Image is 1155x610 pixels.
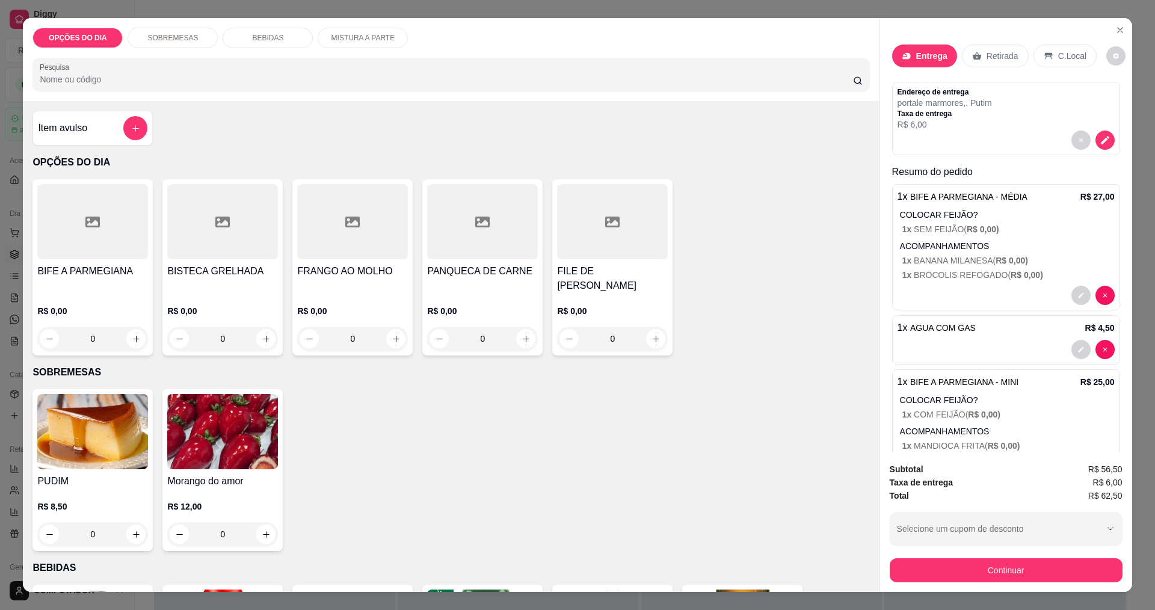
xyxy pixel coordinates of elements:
[256,525,276,544] button: increase-product-quantity
[902,224,914,234] span: 1 x
[900,394,1115,406] p: COLOCAR FEIJÃO?
[1093,476,1123,489] span: R$ 6,00
[987,50,1018,62] p: Retirada
[902,410,914,419] span: 1 x
[900,425,1115,437] p: ACOMPANHAMENTOS
[900,240,1115,252] p: ACOMPANHAMENTOS
[167,264,278,279] h4: BISTECA GRELHADA
[902,223,1115,235] p: SEM FEIJÃO (
[900,209,1115,221] p: COLOCAR FEIJÃO?
[40,62,73,72] label: Pesquisa
[1080,376,1115,388] p: R$ 25,00
[898,321,976,335] p: 1 x
[297,264,408,279] h4: FRANGO AO MOLHO
[1085,322,1115,334] p: R$ 4,50
[910,192,1027,202] span: BIFE A PARMEGIANA - MÉDIA
[898,109,992,119] p: Taxa de entrega
[38,121,87,135] h4: Item avulso
[1080,191,1115,203] p: R$ 27,00
[37,264,148,279] h4: BIFE A PARMEGIANA
[252,33,283,43] p: BEBIDAS
[1110,20,1130,40] button: Close
[916,50,947,62] p: Entrega
[331,33,395,43] p: MISTURA A PARTE
[902,270,914,280] span: 1 x
[910,377,1018,387] span: BIFE A PARMEGIANA - MINI
[1071,131,1091,150] button: decrease-product-quantity
[902,256,914,265] span: 1 x
[147,33,198,43] p: SOBREMESAS
[37,501,148,513] p: R$ 8,50
[167,501,278,513] p: R$ 12,00
[297,305,408,317] p: R$ 0,00
[167,474,278,488] h4: Morango do amor
[32,155,869,170] p: OPÇÕES DO DIA
[557,264,668,293] h4: FILE DE [PERSON_NAME]
[1058,50,1086,62] p: C.Local
[167,394,278,469] img: product-image
[898,189,1027,204] p: 1 x
[968,410,1000,419] span: R$ 0,00 )
[890,558,1123,582] button: Continuar
[1106,46,1126,66] button: decrease-product-quantity
[32,561,869,575] p: BEBIDAS
[892,165,1120,179] p: Resumo do pedido
[167,305,278,317] p: R$ 0,00
[898,97,992,109] p: portale marmores , , Putim
[427,264,538,279] h4: PANQUECA DE CARNE
[32,365,869,380] p: SOBREMESAS
[898,119,992,131] p: R$ 6,00
[1095,286,1115,305] button: decrease-product-quantity
[996,256,1028,265] span: R$ 0,00 )
[902,269,1115,281] p: BROCOLIS REFOGADO (
[37,474,148,488] h4: PUDIM
[37,305,148,317] p: R$ 0,00
[967,224,999,234] span: R$ 0,00 )
[890,478,953,487] strong: Taxa de entrega
[902,254,1115,266] p: BANANA MILANESA (
[1095,340,1115,359] button: decrease-product-quantity
[898,375,1019,389] p: 1 x
[890,464,923,474] strong: Subtotal
[910,323,976,333] span: AGUA COM GAS
[1088,489,1123,502] span: R$ 62,50
[988,441,1020,451] span: R$ 0,00 )
[1095,131,1115,150] button: decrease-product-quantity
[1071,286,1091,305] button: decrease-product-quantity
[40,525,59,544] button: decrease-product-quantity
[40,73,852,85] input: Pesquisa
[37,394,148,469] img: product-image
[123,116,147,140] button: add-separate-item
[902,408,1115,421] p: COM FEIJÃO (
[49,33,107,43] p: OPÇÕES DO DIA
[1011,270,1043,280] span: R$ 0,00 )
[427,305,538,317] p: R$ 0,00
[126,525,146,544] button: increase-product-quantity
[898,87,992,97] p: Endereço de entrega
[890,512,1123,546] button: Selecione um cupom de desconto
[1088,463,1123,476] span: R$ 56,50
[902,441,914,451] span: 1 x
[890,491,909,501] strong: Total
[557,305,668,317] p: R$ 0,00
[1071,340,1091,359] button: decrease-product-quantity
[902,440,1115,452] p: MANDIOCA FRITA (
[170,525,189,544] button: decrease-product-quantity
